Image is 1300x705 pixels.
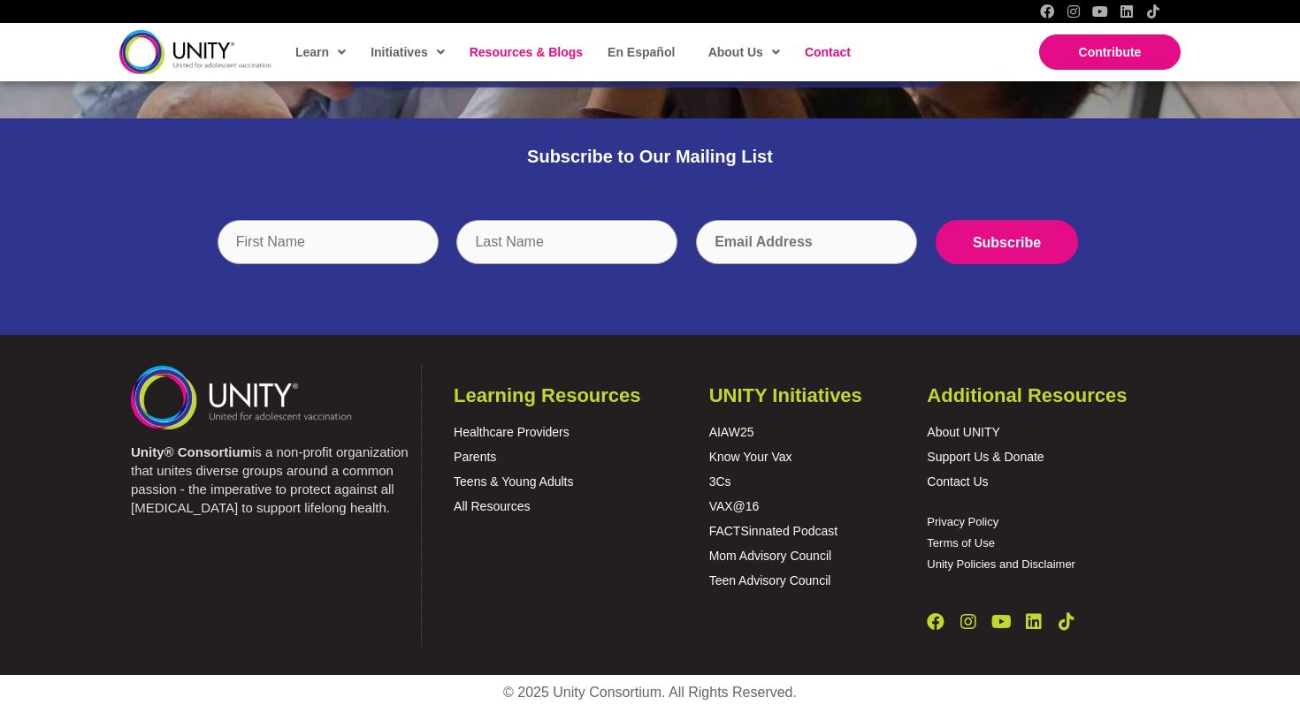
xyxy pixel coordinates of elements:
[454,450,496,464] a: Parents
[295,39,346,65] span: Learn
[992,613,1010,631] a: YouTube
[1040,4,1054,19] a: Facebook
[527,147,773,166] span: Subscribe to Our Mailing List
[927,384,1127,406] span: Additional Resources
[1093,4,1107,19] a: YouTube
[1025,613,1043,631] a: LinkedIn
[927,536,995,550] a: Terms of Use
[454,499,530,513] a: All Resources
[927,474,988,489] a: Contact Us
[218,220,439,264] input: First Name
[696,220,917,264] input: Email Address
[131,443,412,517] p: is a non-profit organization that unites diverse groups around a common passion - the imperative ...
[131,366,352,428] img: unity-logo
[709,499,760,513] a: VAX@16
[708,39,780,65] span: About Us
[608,45,675,59] span: En Español
[371,39,445,65] span: Initiatives
[805,45,851,59] span: Contact
[927,557,1075,571] a: Unity Policies and Disclaimer
[936,220,1078,264] input: Subscribe
[709,474,731,489] a: 3Cs
[470,45,583,59] span: Resources & Blogs
[461,32,590,72] a: Resources & Blogs
[709,573,831,587] a: Teen Advisory Council
[709,524,838,538] a: FACTSinnated Podcast
[1079,45,1142,59] span: Contribute
[927,450,1044,464] a: Support Us & Donate
[599,32,682,72] a: En Español
[454,474,573,489] a: Teens & Young Adults
[709,384,862,406] span: UNITY Initiatives
[709,450,792,464] a: Know Your Vax
[1039,34,1181,70] a: Contribute
[960,613,977,631] a: Instagram
[700,32,787,72] a: About Us
[1058,613,1075,631] a: TikTok
[456,220,677,264] input: Last Name
[927,613,944,631] a: Facebook
[1120,4,1134,19] a: LinkedIn
[927,425,999,439] a: About UNITY
[927,515,998,528] a: Privacy Policy
[796,32,858,72] a: Contact
[119,30,271,73] img: unity-logo-dark
[1146,4,1160,19] a: TikTok
[709,549,832,563] a: Mom Advisory Council
[454,425,570,439] a: Healthcare Providers
[1067,4,1081,19] a: Instagram
[131,444,252,459] strong: Unity® Consortium
[709,425,754,439] a: AIAW25
[454,384,641,406] span: Learning Resources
